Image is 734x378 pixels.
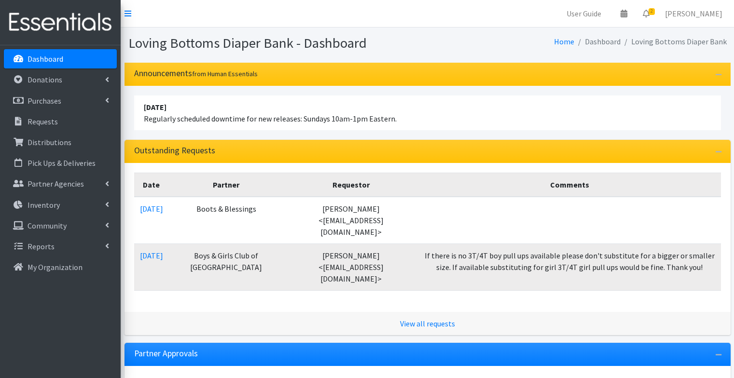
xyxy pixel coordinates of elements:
p: My Organization [28,262,83,272]
li: Loving Bottoms Diaper Bank [621,35,727,49]
td: If there is no 3T/4T boy pull ups available please don't substitute for a bigger or smaller size.... [418,243,720,290]
p: Requests [28,117,58,126]
li: Regularly scheduled downtime for new releases: Sundays 10am-1pm Eastern. [134,95,721,130]
a: Inventory [4,195,117,215]
p: Pick Ups & Deliveries [28,158,96,168]
th: Comments [418,173,720,197]
a: Reports [4,237,117,256]
a: Pick Ups & Deliveries [4,153,117,173]
a: Home [554,37,574,46]
p: Dashboard [28,54,63,64]
td: Boots & Blessings [169,197,284,244]
th: Requestor [284,173,418,197]
a: Requests [4,112,117,131]
a: Donations [4,70,117,89]
a: User Guide [559,4,609,23]
img: HumanEssentials [4,6,117,39]
a: Community [4,216,117,235]
a: [DATE] [140,251,163,260]
a: [DATE] [140,204,163,214]
a: Dashboard [4,49,117,68]
strong: [DATE] [144,102,166,112]
th: Date [134,173,169,197]
small: from Human Essentials [192,69,258,78]
h1: Loving Bottoms Diaper Bank - Dashboard [128,35,424,52]
a: [PERSON_NAME] [657,4,730,23]
h3: Outstanding Requests [134,146,215,156]
a: Distributions [4,133,117,152]
p: Partner Agencies [28,179,84,189]
a: Purchases [4,91,117,110]
p: Inventory [28,200,60,210]
li: Dashboard [574,35,621,49]
a: Partner Agencies [4,174,117,193]
td: [PERSON_NAME] <[EMAIL_ADDRESS][DOMAIN_NAME]> [284,243,418,290]
p: Distributions [28,137,71,147]
td: Boys & Girls Club of [GEOGRAPHIC_DATA] [169,243,284,290]
p: Community [28,221,67,230]
a: View all requests [400,319,455,328]
p: Purchases [28,96,61,106]
a: My Organization [4,257,117,277]
p: Reports [28,242,55,251]
th: Partner [169,173,284,197]
h3: Announcements [134,68,258,79]
p: Donations [28,75,62,84]
td: [PERSON_NAME] <[EMAIL_ADDRESS][DOMAIN_NAME]> [284,197,418,244]
h3: Partner Approvals [134,349,198,359]
a: 2 [635,4,657,23]
span: 2 [649,8,655,15]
